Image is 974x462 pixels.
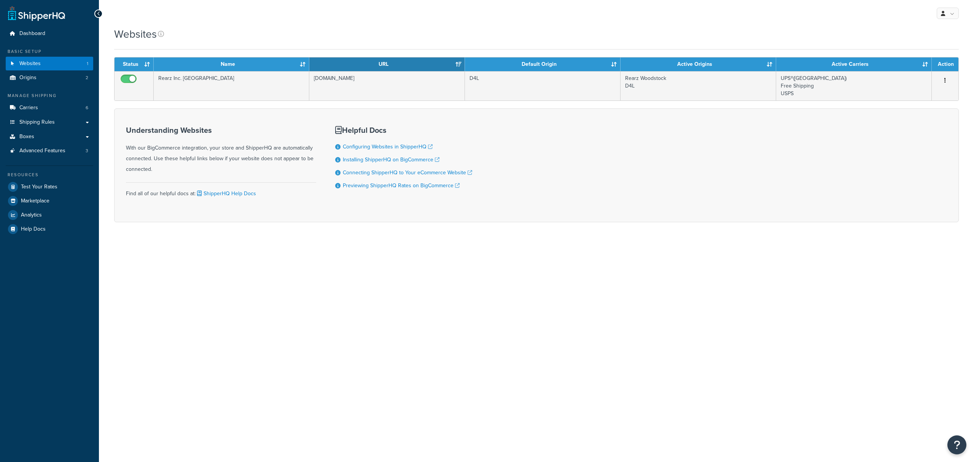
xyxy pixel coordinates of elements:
span: Websites [19,61,41,67]
a: ShipperHQ Help Docs [196,190,256,198]
th: Status: activate to sort column ascending [115,57,154,71]
td: Rearz Woodstock D4L [621,71,776,100]
th: Name: activate to sort column ascending [154,57,309,71]
th: Active Origins: activate to sort column ascending [621,57,776,71]
span: Advanced Features [19,148,65,154]
h3: Understanding Websites [126,126,316,134]
span: Analytics [21,212,42,218]
span: Shipping Rules [19,119,55,126]
a: Carriers 6 [6,101,93,115]
span: Boxes [19,134,34,140]
li: Advanced Features [6,144,93,158]
a: Shipping Rules [6,115,93,129]
span: Dashboard [19,30,45,37]
span: 6 [86,105,88,111]
span: 2 [86,75,88,81]
h3: Helpful Docs [335,126,472,134]
td: [DOMAIN_NAME] [309,71,465,100]
span: 1 [87,61,88,67]
td: D4L [465,71,621,100]
a: Installing ShipperHQ on BigCommerce [343,156,439,164]
a: Analytics [6,208,93,222]
a: Help Docs [6,222,93,236]
td: Rearz Inc. [GEOGRAPHIC_DATA] [154,71,309,100]
div: Resources [6,172,93,178]
div: Find all of our helpful docs at: [126,182,316,199]
a: ShipperHQ Home [8,6,65,21]
li: Origins [6,71,93,85]
div: Manage Shipping [6,92,93,99]
span: Carriers [19,105,38,111]
div: Basic Setup [6,48,93,55]
a: Configuring Websites in ShipperHQ [343,143,433,151]
th: URL: activate to sort column ascending [309,57,465,71]
span: 3 [86,148,88,154]
span: Marketplace [21,198,49,204]
th: Action [932,57,958,71]
a: Marketplace [6,194,93,208]
a: Origins 2 [6,71,93,85]
a: Websites 1 [6,57,93,71]
span: Test Your Rates [21,184,57,190]
th: Active Carriers: activate to sort column ascending [776,57,932,71]
a: Previewing ShipperHQ Rates on BigCommerce [343,182,460,190]
span: Help Docs [21,226,46,233]
li: Carriers [6,101,93,115]
a: Dashboard [6,27,93,41]
span: Origins [19,75,37,81]
a: Connecting ShipperHQ to Your eCommerce Website [343,169,472,177]
td: UPS®([GEOGRAPHIC_DATA]) Free Shipping USPS [776,71,932,100]
button: Open Resource Center [947,435,966,454]
a: Boxes [6,130,93,144]
div: With our BigCommerce integration, your store and ShipperHQ are automatically connected. Use these... [126,126,316,175]
li: Websites [6,57,93,71]
th: Default Origin: activate to sort column ascending [465,57,621,71]
a: Advanced Features 3 [6,144,93,158]
a: Test Your Rates [6,180,93,194]
h1: Websites [114,27,157,41]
